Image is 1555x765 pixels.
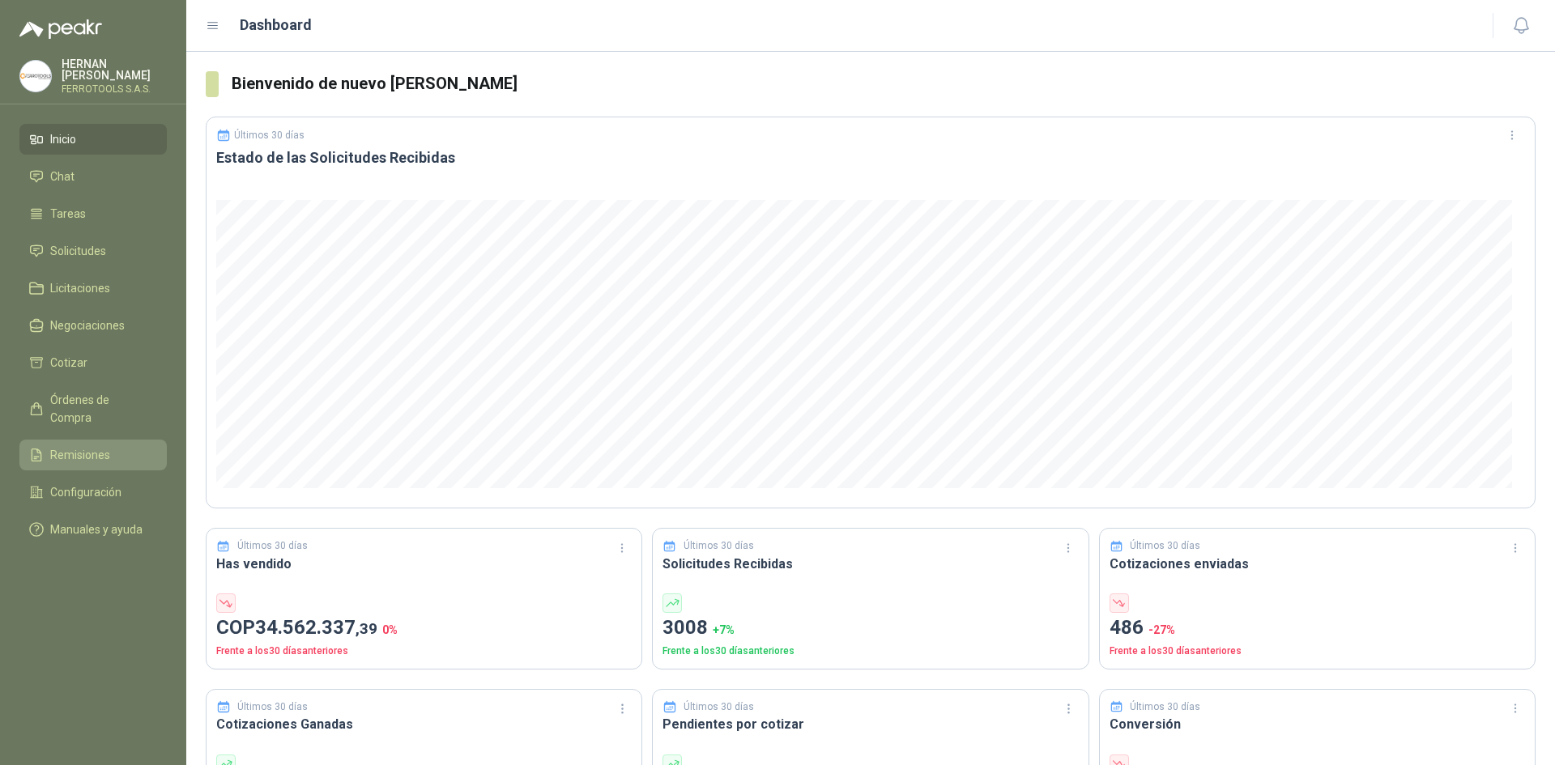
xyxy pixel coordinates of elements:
p: FERROTOOLS S.A.S. [62,84,167,94]
h3: Solicitudes Recibidas [662,554,1078,574]
h3: Cotizaciones enviadas [1110,554,1525,574]
p: Últimos 30 días [234,130,305,141]
a: Configuración [19,477,167,508]
span: Chat [50,168,75,185]
a: Remisiones [19,440,167,470]
span: Cotizar [50,354,87,372]
a: Tareas [19,198,167,229]
p: 486 [1110,613,1525,644]
h3: Cotizaciones Ganadas [216,714,632,734]
span: Configuración [50,483,121,501]
span: Manuales y ayuda [50,521,143,538]
h3: Conversión [1110,714,1525,734]
p: 3008 [662,613,1078,644]
p: Frente a los 30 días anteriores [216,644,632,659]
p: Últimos 30 días [237,699,308,715]
img: Logo peakr [19,19,102,39]
a: Manuales y ayuda [19,514,167,545]
p: HERNAN [PERSON_NAME] [62,58,167,81]
span: Licitaciones [50,279,110,297]
a: Negociaciones [19,310,167,341]
h3: Pendientes por cotizar [662,714,1078,734]
span: Remisiones [50,446,110,464]
span: ,39 [356,619,377,638]
p: Últimos 30 días [684,699,754,715]
a: Cotizar [19,347,167,378]
h3: Has vendido [216,554,632,574]
h3: Estado de las Solicitudes Recibidas [216,148,1525,168]
p: Últimos 30 días [237,538,308,554]
p: Últimos 30 días [1130,699,1200,715]
a: Solicitudes [19,236,167,266]
a: Chat [19,161,167,192]
p: COP [216,613,632,644]
h3: Bienvenido de nuevo [PERSON_NAME] [232,71,1536,96]
a: Licitaciones [19,273,167,304]
span: Negociaciones [50,317,125,334]
span: Inicio [50,130,76,148]
h1: Dashboard [240,14,312,36]
span: 34.562.337 [255,616,377,639]
p: Últimos 30 días [684,538,754,554]
img: Company Logo [20,61,51,91]
span: -27 % [1148,623,1175,636]
a: Inicio [19,124,167,155]
span: + 7 % [713,623,735,636]
span: Tareas [50,205,86,223]
span: Órdenes de Compra [50,391,151,427]
p: Frente a los 30 días anteriores [662,644,1078,659]
p: Frente a los 30 días anteriores [1110,644,1525,659]
span: 0 % [382,623,398,636]
span: Solicitudes [50,242,106,260]
a: Órdenes de Compra [19,385,167,433]
p: Últimos 30 días [1130,538,1200,554]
